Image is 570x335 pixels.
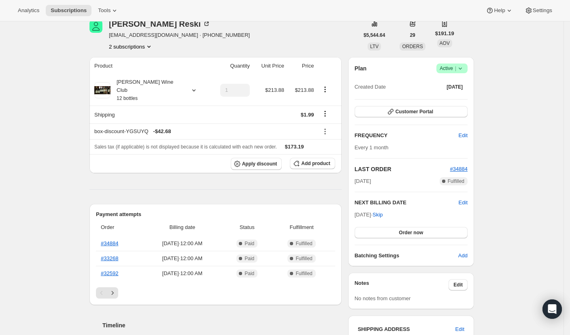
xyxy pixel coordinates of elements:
[209,57,252,75] th: Quantity
[447,84,463,90] span: [DATE]
[355,295,411,301] span: No notes from customer
[355,106,468,117] button: Customer Portal
[290,158,335,169] button: Add product
[93,5,123,16] button: Tools
[252,57,287,75] th: Unit Price
[399,229,423,236] span: Order now
[273,223,330,231] span: Fulfillment
[111,78,183,102] div: [PERSON_NAME] Wine Club
[109,31,250,39] span: [EMAIL_ADDRESS][DOMAIN_NAME] · [PHONE_NUMBER]
[494,7,505,14] span: Help
[396,108,433,115] span: Customer Portal
[107,287,118,299] button: Next
[450,165,468,173] button: #34884
[533,7,552,14] span: Settings
[355,165,450,173] h2: LAST ORDER
[245,270,254,277] span: Paid
[153,127,171,136] span: - $42.68
[448,178,464,184] span: Fulfilled
[455,65,456,72] span: |
[410,32,415,38] span: 29
[296,255,312,262] span: Fulfilled
[89,20,102,33] span: Geri Reski
[226,223,268,231] span: Status
[355,83,386,91] span: Created Date
[89,57,209,75] th: Product
[458,252,468,260] span: Add
[245,240,254,247] span: Paid
[109,20,211,28] div: [PERSON_NAME] Reski
[144,223,221,231] span: Billing date
[370,44,379,49] span: LTV
[109,42,153,51] button: Product actions
[96,218,141,236] th: Order
[355,212,383,218] span: [DATE] ·
[453,282,463,288] span: Edit
[245,255,254,262] span: Paid
[368,208,387,221] button: Skip
[94,127,314,136] div: box-discount-YGSUYQ
[364,32,385,38] span: $5,544.64
[355,227,468,238] button: Order now
[144,240,221,248] span: [DATE] · 12:00 AM
[520,5,557,16] button: Settings
[453,249,472,262] button: Add
[319,85,332,94] button: Product actions
[355,131,459,140] h2: FREQUENCY
[96,287,335,299] nav: Pagination
[359,30,390,41] button: $5,544.64
[355,144,389,151] span: Every 1 month
[450,166,468,172] a: #34884
[98,7,111,14] span: Tools
[242,161,277,167] span: Apply discount
[231,158,282,170] button: Apply discount
[301,112,314,118] span: $1.99
[402,44,423,49] span: ORDERS
[18,7,39,14] span: Analytics
[117,95,138,101] small: 12 bottles
[355,177,371,185] span: [DATE]
[89,106,209,123] th: Shipping
[440,64,464,72] span: Active
[46,5,91,16] button: Subscriptions
[355,252,458,260] h6: Batching Settings
[459,199,468,207] button: Edit
[355,199,459,207] h2: NEXT BILLING DATE
[435,30,454,38] span: $191.19
[455,325,464,333] span: Edit
[296,270,312,277] span: Fulfilled
[296,240,312,247] span: Fulfilled
[454,129,472,142] button: Edit
[101,240,118,246] a: #34884
[295,87,314,93] span: $213.88
[102,321,342,329] h2: Timeline
[358,325,455,333] h3: SHIPPING ADDRESS
[542,299,562,319] div: Open Intercom Messenger
[144,254,221,263] span: [DATE] · 12:00 AM
[319,109,332,118] button: Shipping actions
[372,211,383,219] span: Skip
[442,81,468,93] button: [DATE]
[101,270,118,276] a: #32592
[51,7,87,14] span: Subscriptions
[459,131,468,140] span: Edit
[301,160,330,167] span: Add product
[96,210,335,218] h2: Payment attempts
[287,57,316,75] th: Price
[13,5,44,16] button: Analytics
[355,279,449,290] h3: Notes
[265,87,284,93] span: $213.88
[481,5,518,16] button: Help
[101,255,118,261] a: #33268
[449,279,468,290] button: Edit
[94,144,277,150] span: Sales tax (if applicable) is not displayed because it is calculated with each new order.
[144,269,221,278] span: [DATE] · 12:00 AM
[440,40,450,46] span: AOV
[285,144,304,150] span: $173.19
[355,64,367,72] h2: Plan
[405,30,420,41] button: 29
